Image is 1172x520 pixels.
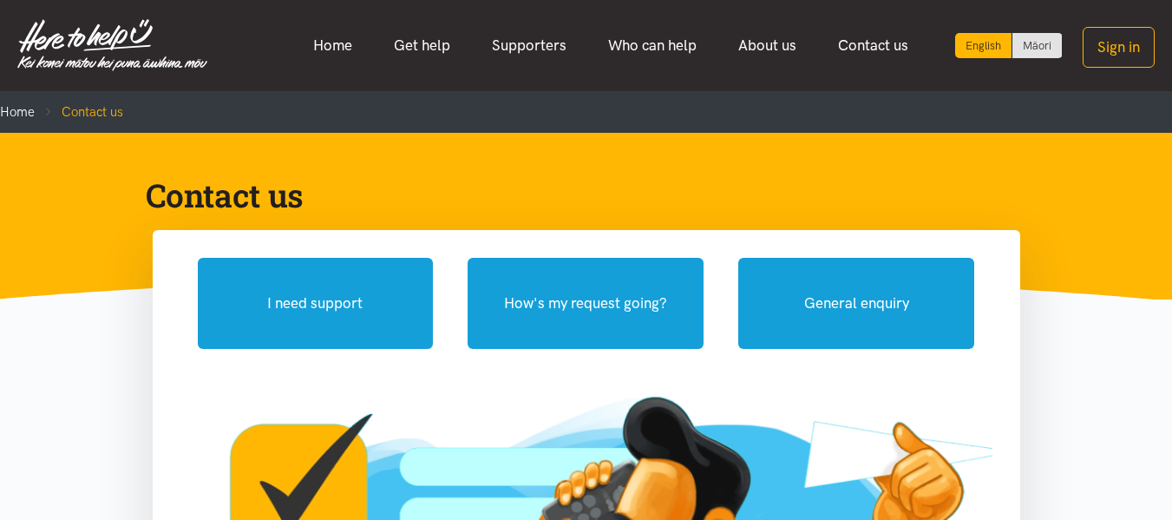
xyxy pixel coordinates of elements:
[292,27,373,64] a: Home
[738,258,974,349] button: General enquiry
[955,33,1063,58] div: Language toggle
[1012,33,1062,58] a: Switch to Te Reo Māori
[717,27,817,64] a: About us
[17,19,207,71] img: Home
[35,102,123,122] li: Contact us
[471,27,587,64] a: Supporters
[468,258,704,349] button: How's my request going?
[146,174,999,216] h1: Contact us
[955,33,1012,58] div: Current language
[587,27,717,64] a: Who can help
[1083,27,1155,68] button: Sign in
[817,27,929,64] a: Contact us
[198,258,434,349] button: I need support
[373,27,471,64] a: Get help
